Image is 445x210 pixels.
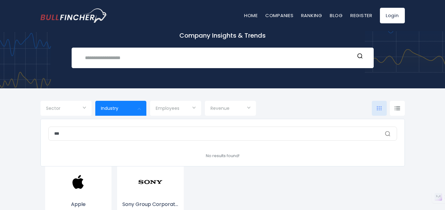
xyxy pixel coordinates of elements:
[356,53,364,61] button: Search
[265,12,294,19] a: Companies
[350,12,372,19] a: Register
[301,12,322,19] a: Ranking
[48,153,397,159] div: No results found!
[156,105,179,111] span: Employees
[40,8,107,23] a: Go to homepage
[211,105,230,111] span: Revenue
[101,105,118,111] span: Industry
[380,8,405,23] a: Login
[244,12,258,19] a: Home
[40,8,107,23] img: bullfincher logo
[330,12,343,19] a: Blog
